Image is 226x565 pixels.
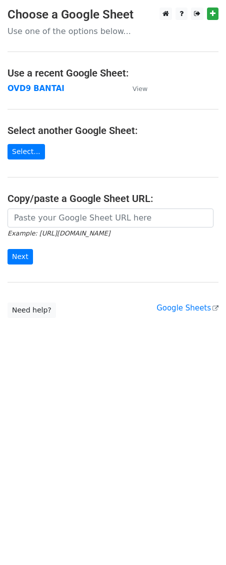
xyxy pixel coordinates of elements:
p: Use one of the options below... [7,26,218,36]
h3: Choose a Google Sheet [7,7,218,22]
a: OVD9 BANTAI [7,84,64,93]
a: Google Sheets [156,303,218,312]
h4: Copy/paste a Google Sheet URL: [7,192,218,204]
a: Need help? [7,302,56,318]
input: Next [7,249,33,264]
a: View [122,84,147,93]
h4: Use a recent Google Sheet: [7,67,218,79]
h4: Select another Google Sheet: [7,124,218,136]
small: View [132,85,147,92]
input: Paste your Google Sheet URL here [7,208,213,227]
a: Select... [7,144,45,159]
small: Example: [URL][DOMAIN_NAME] [7,229,110,237]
